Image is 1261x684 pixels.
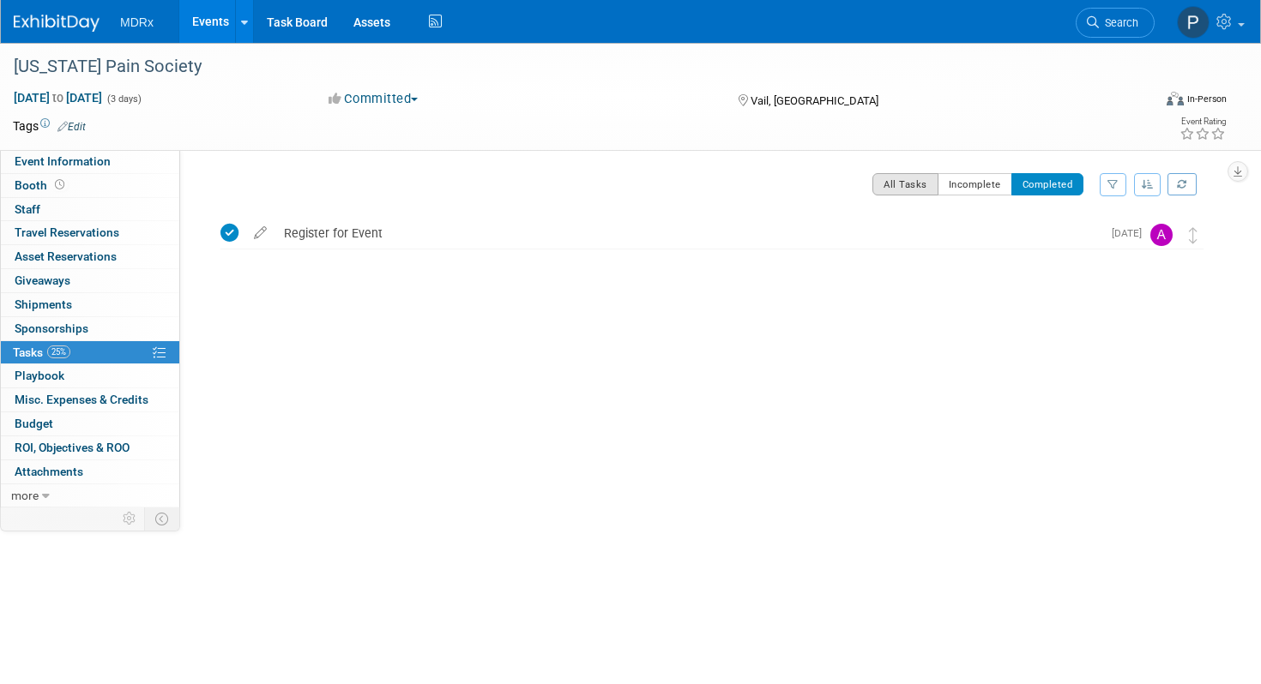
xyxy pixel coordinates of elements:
[15,417,53,430] span: Budget
[15,273,70,287] span: Giveaways
[15,202,40,216] span: Staff
[14,15,100,32] img: ExhibitDay
[51,178,68,191] span: Booth not reserved yet
[938,173,1012,195] button: Incomplete
[1,364,179,387] a: Playbook
[1099,16,1138,29] span: Search
[1,412,179,435] a: Budget
[1189,227,1198,243] i: Move task
[106,93,142,105] span: (3 days)
[1150,224,1173,246] img: Allison Walsh
[1,293,179,316] a: Shipments
[15,321,88,335] span: Sponsorships
[1167,92,1184,105] img: Format-Inperson.png
[275,219,1101,248] div: Register for Event
[872,173,938,195] button: All Tasks
[1,221,179,244] a: Travel Reservations
[323,90,425,108] button: Committed
[13,117,86,135] td: Tags
[1167,173,1197,195] a: Refresh
[1011,173,1084,195] button: Completed
[15,393,148,406] span: Misc. Expenses & Credits
[11,489,39,502] span: more
[15,369,64,382] span: Playbook
[1186,93,1227,105] div: In-Person
[15,225,119,239] span: Travel Reservations
[1,174,179,197] a: Booth
[1,245,179,268] a: Asset Reservations
[15,249,117,263] span: Asset Reservations
[115,507,145,530] td: Personalize Event Tab Strip
[1,269,179,292] a: Giveaways
[15,465,83,478] span: Attachments
[1,484,179,507] a: more
[245,225,275,241] a: edit
[1,341,179,364] a: Tasks25%
[15,441,130,454] span: ROI, Objectives & ROO
[751,94,878,107] span: Vail, [GEOGRAPHIC_DATA]
[1,198,179,221] a: Staff
[1112,227,1150,239] span: [DATE]
[1,460,179,483] a: Attachments
[50,91,66,105] span: to
[57,121,86,133] a: Edit
[1,388,179,411] a: Misc. Expenses & Credits
[15,154,111,168] span: Event Information
[13,345,70,359] span: Tasks
[1177,6,1210,39] img: Philip D'Adderio
[1,150,179,173] a: Event Information
[13,90,103,105] span: [DATE] [DATE]
[47,345,70,358] span: 25%
[15,297,72,311] span: Shipments
[1076,8,1155,38] a: Search
[1,436,179,459] a: ROI, Objectives & ROO
[1046,89,1227,115] div: Event Format
[1,317,179,340] a: Sponsorships
[15,178,68,192] span: Booth
[8,51,1124,82] div: [US_STATE] Pain Society
[120,15,154,29] span: MDRx
[1180,117,1226,126] div: Event Rating
[145,507,180,530] td: Toggle Event Tabs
